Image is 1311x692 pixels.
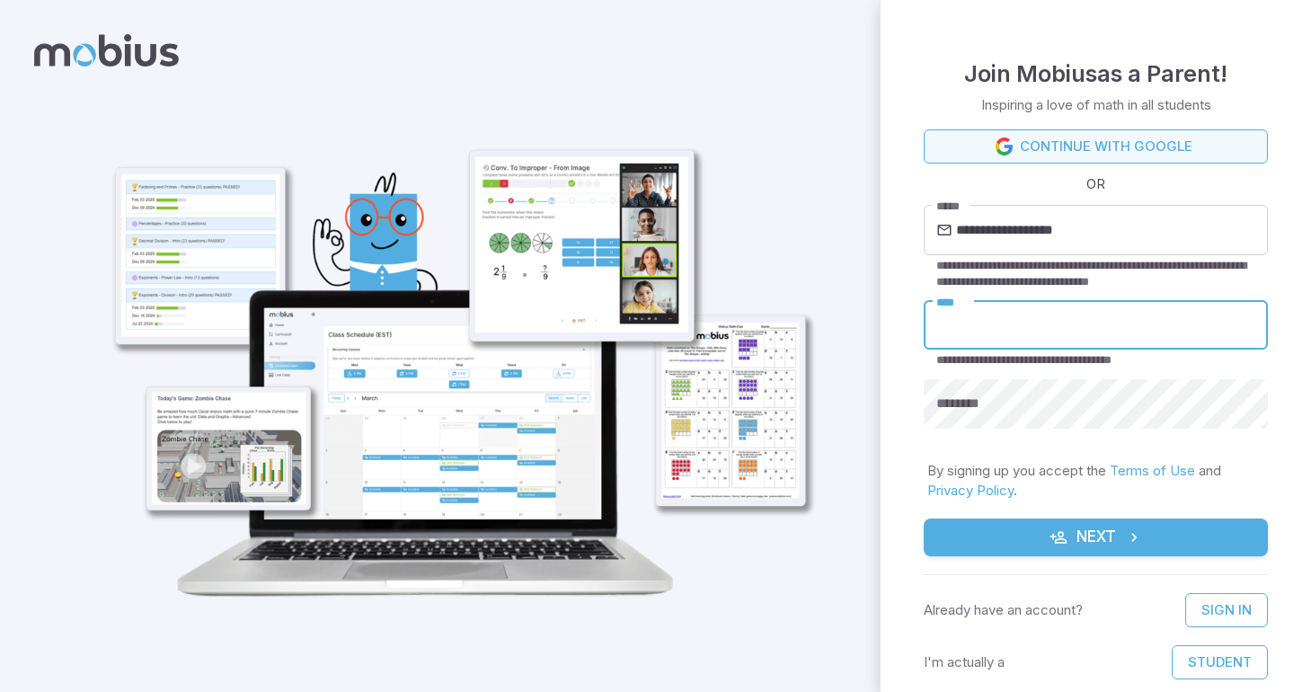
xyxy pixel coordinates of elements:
button: Student [1172,645,1268,679]
a: Terms of Use [1110,462,1195,479]
p: Already have an account? [924,600,1083,620]
a: Sign In [1185,593,1268,627]
h4: Join Mobius as a Parent ! [964,56,1227,92]
span: OR [1082,174,1110,194]
img: parent_1-illustration [77,67,831,620]
p: I'm actually a [924,652,1005,672]
p: Inspiring a love of math in all students [981,95,1211,115]
a: Privacy Policy [927,482,1014,499]
p: By signing up you accept the and . [927,461,1264,501]
a: Continue with Google [924,129,1268,164]
button: Next [924,519,1268,556]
